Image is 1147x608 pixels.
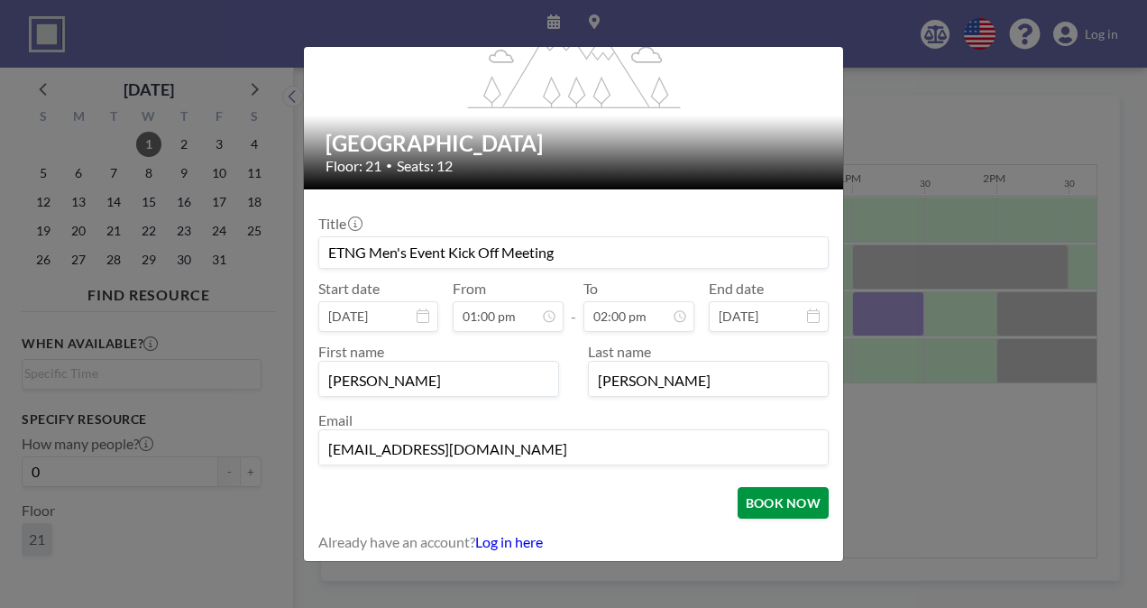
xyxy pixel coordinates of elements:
span: Already have an account? [318,533,475,551]
label: Title [318,215,361,233]
span: • [386,159,392,172]
span: Seats: 12 [397,157,453,175]
input: Guest reservation [319,237,828,268]
input: First name [319,365,558,396]
label: Start date [318,280,380,298]
a: Log in here [475,533,543,550]
label: End date [709,280,764,298]
span: - [571,286,576,326]
label: To [583,280,598,298]
span: Floor: 21 [326,157,381,175]
label: Email [318,411,353,428]
input: Last name [589,365,828,396]
button: BOOK NOW [738,487,829,519]
input: Email [319,434,828,465]
label: First name [318,343,384,360]
label: Last name [588,343,651,360]
label: From [453,280,486,298]
h2: [GEOGRAPHIC_DATA] [326,130,823,157]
